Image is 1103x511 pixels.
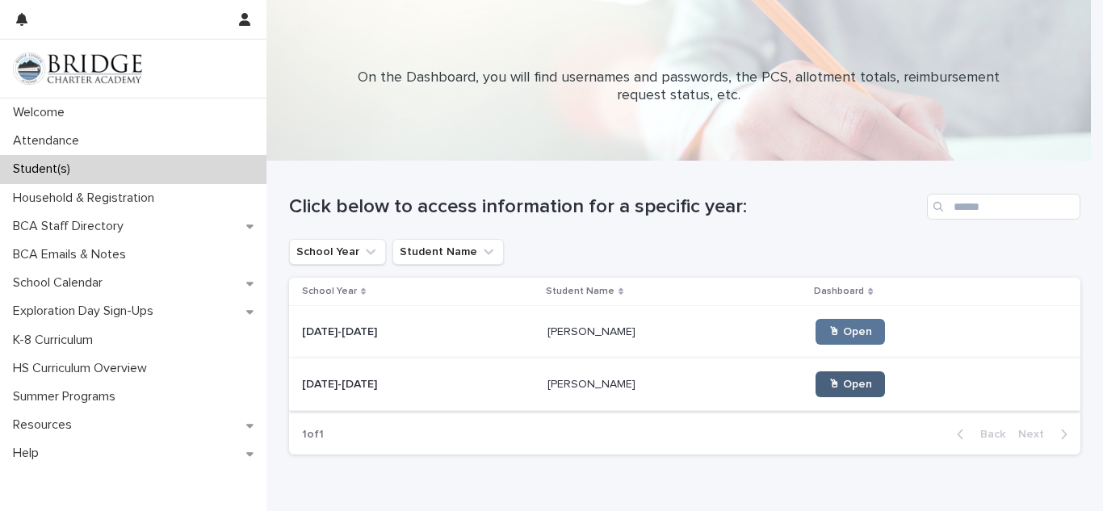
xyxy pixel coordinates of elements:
[6,219,136,234] p: BCA Staff Directory
[6,275,115,291] p: School Calendar
[927,194,1080,220] input: Search
[816,319,885,345] a: 🖱 Open
[392,239,504,265] button: Student Name
[1018,429,1054,440] span: Next
[6,133,92,149] p: Attendance
[547,375,639,392] p: [PERSON_NAME]
[302,322,380,339] p: [DATE]-[DATE]
[13,52,142,85] img: V1C1m3IdTEidaUdm9Hs0
[289,195,921,219] h1: Click below to access information for a specific year:
[828,326,872,337] span: 🖱 Open
[6,389,128,404] p: Summer Programs
[6,361,160,376] p: HS Curriculum Overview
[289,239,386,265] button: School Year
[302,375,380,392] p: [DATE]-[DATE]
[6,161,83,177] p: Student(s)
[6,446,52,461] p: Help
[289,358,1080,411] tr: [DATE]-[DATE][DATE]-[DATE] [PERSON_NAME][PERSON_NAME] 🖱 Open
[289,306,1080,358] tr: [DATE]-[DATE][DATE]-[DATE] [PERSON_NAME][PERSON_NAME] 🖱 Open
[6,417,85,433] p: Resources
[302,283,357,300] p: School Year
[289,415,337,454] p: 1 of 1
[6,105,78,120] p: Welcome
[814,283,864,300] p: Dashboard
[944,427,1012,442] button: Back
[6,191,167,206] p: Household & Registration
[6,304,166,319] p: Exploration Day Sign-Ups
[356,69,1002,104] p: On the Dashboard, you will find usernames and passwords, the PCS, allotment totals, reimbursement...
[6,333,106,348] p: K-8 Curriculum
[828,379,872,390] span: 🖱 Open
[816,371,885,397] a: 🖱 Open
[6,247,139,262] p: BCA Emails & Notes
[1012,427,1080,442] button: Next
[971,429,1005,440] span: Back
[547,322,639,339] p: [PERSON_NAME]
[546,283,614,300] p: Student Name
